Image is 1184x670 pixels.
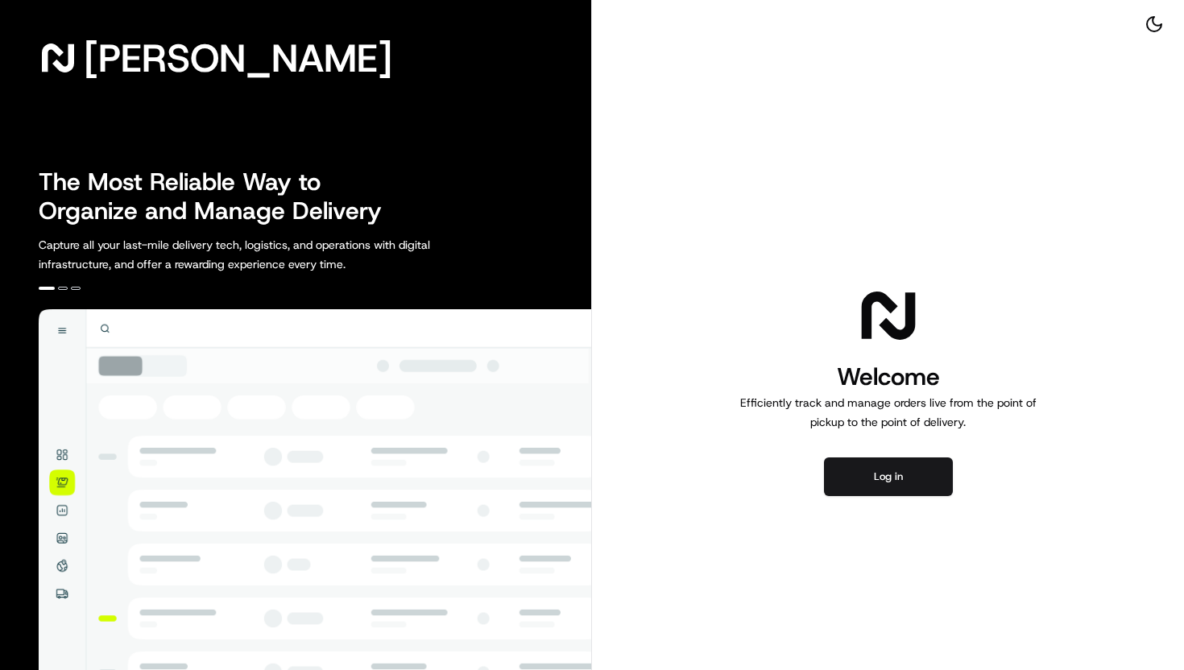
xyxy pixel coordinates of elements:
[734,361,1043,393] h1: Welcome
[824,457,953,496] button: Log in
[734,393,1043,432] p: Efficiently track and manage orders live from the point of pickup to the point of delivery.
[84,42,392,74] span: [PERSON_NAME]
[39,235,503,274] p: Capture all your last-mile delivery tech, logistics, and operations with digital infrastructure, ...
[39,167,399,225] h2: The Most Reliable Way to Organize and Manage Delivery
